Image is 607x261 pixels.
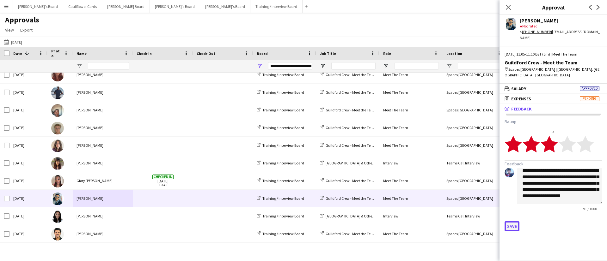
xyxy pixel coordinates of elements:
span: Guildford Crew - Meet the Team [326,143,376,148]
div: [PERSON_NAME] [73,84,133,101]
div: Teams Call Interview [443,154,506,172]
button: [PERSON_NAME]'s Board [150,0,200,13]
div: Meet The Team [379,119,443,136]
span: View [5,27,14,33]
div: Meet The Team [379,190,443,207]
mat-expansion-panel-header: SalaryApproved [500,84,607,93]
span: Training / Interview Board [262,231,304,236]
div: [DATE] [9,137,47,154]
div: Guildford Crew - Meet the Team [505,60,602,65]
span: Expenses [511,96,531,102]
button: [PERSON_NAME]'s Board [13,0,63,13]
a: Training / Interview Board [257,161,304,165]
button: [PERSON_NAME]'s Board [200,0,250,13]
span: Salary [511,86,526,92]
span: [GEOGRAPHIC_DATA] & Other UK Locations Teams Call Interview Slot [326,214,436,218]
img: Kyla Anandita [51,210,64,223]
tcxspan: Call 18-08-2025 via 3CX [11,40,22,44]
div: [DATE] 11:05-11:10 BST (5m) | Meet The Team [505,51,602,57]
div: Meet The Team [379,66,443,83]
div: [PERSON_NAME] [73,225,133,242]
span: Guildford Crew - Meet the Team [326,90,376,95]
div: [PERSON_NAME] [520,18,602,23]
a: Training / Interview Board [257,196,304,201]
button: Open Filter Menu [446,63,452,69]
span: Training / Interview Board [262,161,304,165]
span: Location [446,51,462,56]
img: Ben Church [51,122,64,134]
a: View [3,26,16,34]
div: Spaces [GEOGRAPHIC_DATA] [443,190,506,207]
span: Board [257,51,268,56]
a: [GEOGRAPHIC_DATA] & Other UK Locations Teams Call Interview Slot [320,161,436,165]
img: Jack Wood [51,86,64,99]
a: Guildford Crew - Meet the Team [320,90,376,95]
button: Open Filter Menu [257,63,262,69]
input: Location Filter Input [458,62,502,70]
a: Training / Interview Board [257,125,304,130]
span: Training / Interview Board [262,125,304,130]
a: Guildford Crew - Meet the Team [320,143,376,148]
div: Interview [379,207,443,225]
div: Meet The Team [379,84,443,101]
div: Spaces [GEOGRAPHIC_DATA] [443,137,506,154]
img: Samrat Kashyap [51,193,64,205]
div: Feedback [500,114,607,236]
a: Guildford Crew - Meet the Team [320,178,376,183]
div: [DATE] [9,101,47,119]
button: Open Filter Menu [320,63,326,69]
img: Amy Barnes [51,69,64,81]
div: 3 [505,129,602,134]
div: Spaces [GEOGRAPHIC_DATA] [443,101,506,119]
img: Isra Bajwa [51,157,64,170]
span: Training / Interview Board [262,196,304,201]
span: Guildford Crew - Meet the Team [326,125,376,130]
button: [PERSON_NAME] Board [102,0,150,13]
a: Training / Interview Board [257,214,304,218]
div: Meet The Team [379,172,443,189]
span: Role [383,51,391,56]
span: Guildford Crew - Meet the Team [326,108,376,112]
a: Training / Interview Board [257,90,304,95]
tcxspan: Call +447535479868 via 3CX [522,29,552,34]
div: Meet The Team [379,137,443,154]
span: Guildford Crew - Meet the Team [326,196,376,201]
span: Training / Interview Board [262,214,304,218]
div: Interview [379,154,443,172]
a: Guildford Crew - Meet the Team [320,231,376,236]
a: Training / Interview Board [257,72,304,77]
span: Export [20,27,33,33]
span: Feedback [511,106,532,112]
button: Cauliflower Cards [63,0,102,13]
div: [DATE] [9,207,47,225]
span: Training / Interview Board [262,90,304,95]
span: [GEOGRAPHIC_DATA] & Other UK Locations Teams Call Interview Slot [326,161,436,165]
div: Teams Call Interview [443,207,506,225]
div: [PERSON_NAME] [73,119,133,136]
a: Training / Interview Board [257,143,304,148]
mat-expansion-panel-header: ExpensesPending [500,94,607,104]
div: t. | [EMAIL_ADDRESS][DOMAIN_NAME] [520,29,602,40]
a: Training / Interview Board [257,108,304,112]
div: Glory [PERSON_NAME] [73,172,133,189]
span: Check-Out [197,51,215,56]
div: [DATE] [9,172,47,189]
mat-expansion-panel-header: Feedback [500,104,607,114]
span: Photo [51,49,61,58]
button: Training / Interview Board [250,0,303,13]
input: Name Filter Input [88,62,129,70]
span: Guildford Crew - Meet the Team [326,178,376,183]
div: Spaces [GEOGRAPHIC_DATA] | [GEOGRAPHIC_DATA], [GEOGRAPHIC_DATA], [GEOGRAPHIC_DATA] [505,67,602,78]
input: Role Filter Input [395,62,439,70]
a: Guildford Crew - Meet the Team [320,72,376,77]
div: Spaces [GEOGRAPHIC_DATA] [443,225,506,242]
div: Spaces [GEOGRAPHIC_DATA] [443,66,506,83]
div: [PERSON_NAME] [73,190,133,207]
tcxspan: Call 20-08-2025 via 3CX [157,179,169,183]
div: Spaces [GEOGRAPHIC_DATA] [443,172,506,189]
img: Victor Fombang [51,104,64,117]
input: Job Title Filter Input [331,62,376,70]
h3: Approval [500,3,607,11]
a: Guildford Crew - Meet the Team [320,108,376,112]
a: Training / Interview Board [257,231,304,236]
